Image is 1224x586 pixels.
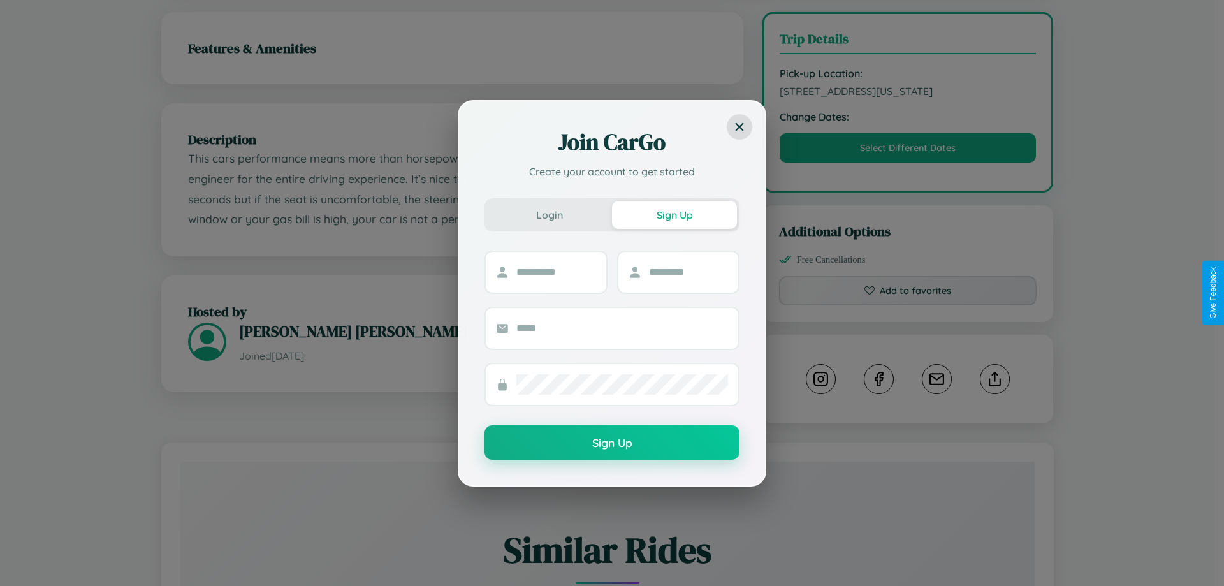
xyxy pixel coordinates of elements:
[1209,267,1218,319] div: Give Feedback
[487,201,612,229] button: Login
[484,127,739,157] h2: Join CarGo
[484,164,739,179] p: Create your account to get started
[484,425,739,460] button: Sign Up
[612,201,737,229] button: Sign Up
